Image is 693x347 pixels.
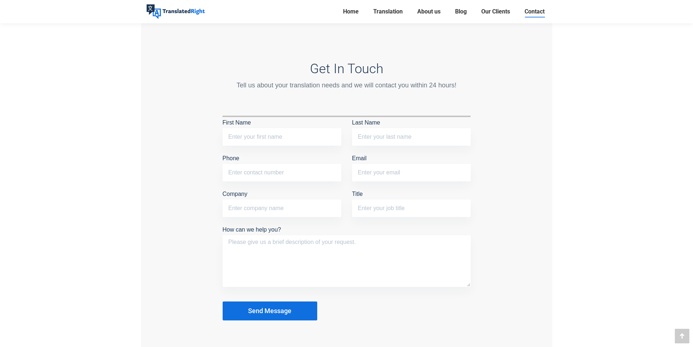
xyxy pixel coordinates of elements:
div: Tell us about your translation needs and we will contact you within 24 hours! [223,80,471,90]
label: First Name [223,119,341,140]
a: Home [341,7,361,17]
span: Translation [373,8,403,15]
h3: Get In Touch [223,61,471,76]
a: Blog [453,7,469,17]
input: Company [223,200,341,217]
span: Home [343,8,359,15]
label: Last Name [352,119,471,140]
input: Last Name [352,128,471,146]
span: About us [417,8,441,15]
img: Translated Right [147,4,205,19]
span: Our Clients [481,8,510,15]
span: Blog [455,8,467,15]
a: Contact [522,7,547,17]
a: Translation [371,7,405,17]
span: Send Message [248,307,291,315]
span: Contact [525,8,545,15]
label: Email [352,155,471,176]
form: Contact form [223,116,471,320]
label: Company [223,191,341,211]
label: Phone [223,155,341,176]
label: Title [352,191,471,211]
input: Phone [223,164,341,181]
textarea: How can we help you? [223,235,471,287]
a: About us [415,7,443,17]
input: First Name [223,128,341,146]
input: Title [352,200,471,217]
input: Email [352,164,471,181]
button: Send Message [223,301,317,320]
label: How can we help you? [223,226,471,244]
a: Our Clients [479,7,512,17]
